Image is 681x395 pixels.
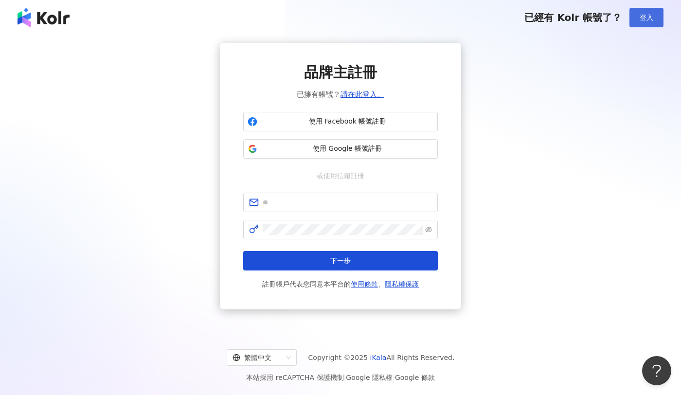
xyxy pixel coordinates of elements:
button: 登入 [629,8,663,27]
span: | [393,374,395,381]
div: 繁體中文 [233,350,282,365]
button: 使用 Google 帳號註冊 [243,139,438,159]
span: 使用 Facebook 帳號註冊 [261,117,433,126]
button: 下一步 [243,251,438,270]
span: eye-invisible [425,226,432,233]
span: 品牌主註冊 [304,62,377,83]
a: 使用條款 [351,280,378,288]
span: 下一步 [330,257,351,265]
span: | [344,374,346,381]
span: 登入 [640,14,653,21]
img: logo [18,8,70,27]
span: 註冊帳戶代表您同意本平台的 、 [262,278,419,290]
button: 使用 Facebook 帳號註冊 [243,112,438,131]
span: 已擁有帳號？ [297,89,384,100]
span: 已經有 Kolr 帳號了？ [524,12,622,23]
a: Google 條款 [395,374,435,381]
a: 請在此登入。 [340,90,384,99]
span: 使用 Google 帳號註冊 [261,144,433,154]
a: 隱私權保護 [385,280,419,288]
span: 本站採用 reCAPTCHA 保護機制 [246,372,434,383]
span: Copyright © 2025 All Rights Reserved. [308,352,455,363]
a: iKala [370,354,387,361]
iframe: Help Scout Beacon - Open [642,356,671,385]
a: Google 隱私權 [346,374,393,381]
span: 或使用信箱註冊 [310,170,371,181]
